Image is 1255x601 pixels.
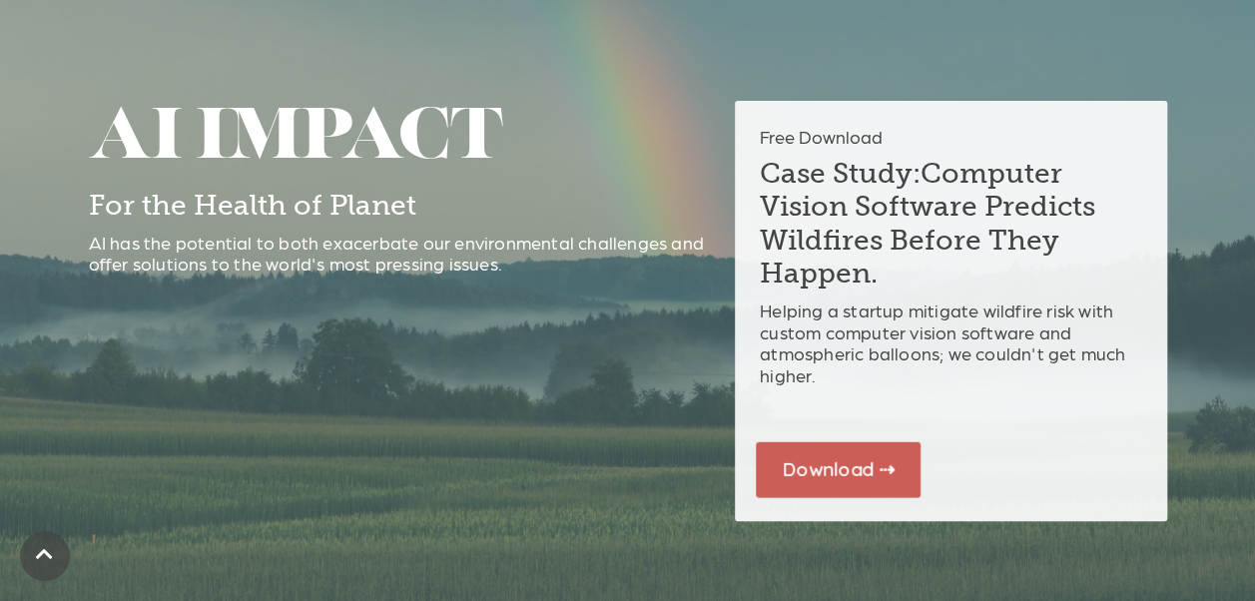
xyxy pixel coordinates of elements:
a: Download ⇢ [756,442,921,497]
span: For the Health of Planet [89,189,416,222]
span: Free Download [760,126,883,147]
span: Computer Vision Software Predicts Wildfires Before They Happen. [760,157,1095,291]
span: AI has the potential to both exacerbate our environmental challenges and offer solutions to the w... [89,232,704,275]
span: AI IMPACT [89,104,503,176]
p: Helping a startup mitigate wildfire risk with custom computer vision software and atmospheric bal... [760,300,1142,385]
span: Case Study: [760,157,921,190]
